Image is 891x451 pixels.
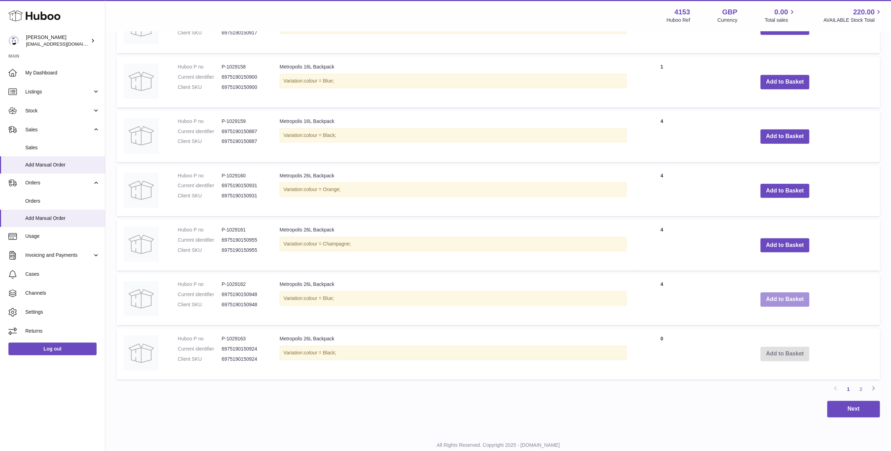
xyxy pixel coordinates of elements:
[222,182,266,189] dd: 6975190150931
[674,7,690,17] strong: 4153
[8,342,97,355] a: Log out
[178,227,222,233] dt: Huboo P no
[280,237,627,251] div: Variation:
[273,220,634,270] td: Metropolis 26L Backpack
[634,165,690,216] td: 4
[124,227,159,262] img: Metropolis 26L Backpack
[760,238,810,253] button: Add to Basket
[222,118,266,125] dd: P-1029159
[178,182,222,189] dt: Current identifier
[273,274,634,325] td: Metropolis 26L Backpack
[178,281,222,288] dt: Huboo P no
[178,356,222,362] dt: Client SKU
[222,301,266,308] dd: 6975190150948
[273,111,634,162] td: Metropolis 16L Backpack
[178,291,222,298] dt: Current identifier
[222,281,266,288] dd: P-1029162
[634,220,690,270] td: 4
[827,401,880,417] button: Next
[634,57,690,107] td: 1
[222,335,266,342] dd: P-1029163
[760,75,810,89] button: Add to Basket
[222,227,266,233] dd: P-1029161
[124,335,159,371] img: Metropolis 26L Backpack
[222,356,266,362] dd: 6975190150924
[222,247,266,254] dd: 6975190150955
[25,70,100,76] span: My Dashboard
[124,64,159,99] img: Metropolis 16L Backpack
[25,179,92,186] span: Orders
[178,247,222,254] dt: Client SKU
[304,78,334,84] span: colour = Blue;
[178,30,222,36] dt: Client SKU
[25,328,100,334] span: Returns
[25,309,100,315] span: Settings
[667,17,690,24] div: Huboo Ref
[634,274,690,325] td: 4
[273,57,634,107] td: Metropolis 16L Backpack
[25,126,92,133] span: Sales
[124,281,159,316] img: Metropolis 26L Backpack
[25,252,92,259] span: Invoicing and Payments
[25,233,100,240] span: Usage
[760,129,810,144] button: Add to Basket
[178,192,222,199] dt: Client SKU
[760,184,810,198] button: Add to Basket
[634,111,690,162] td: 4
[222,172,266,179] dd: P-1029160
[25,89,92,95] span: Listings
[25,107,92,114] span: Stock
[25,290,100,296] span: Channels
[765,7,796,24] a: 0.00 Total sales
[222,291,266,298] dd: 6975190150948
[25,215,100,222] span: Add Manual Order
[823,7,883,24] a: 220.00 AVAILABLE Stock Total
[722,7,737,17] strong: GBP
[222,74,266,80] dd: 6975190150900
[178,172,222,179] dt: Huboo P no
[718,17,738,24] div: Currency
[304,350,336,355] span: colour = Black;
[222,30,266,36] dd: 6975190150917
[760,292,810,307] button: Add to Basket
[774,7,788,17] span: 0.00
[25,271,100,277] span: Cases
[178,64,222,70] dt: Huboo P no
[8,35,19,46] img: sales@kasefilters.com
[842,383,854,396] a: 1
[222,138,266,145] dd: 6975190150887
[273,165,634,216] td: Metropolis 26L Backpack
[634,328,690,379] td: 0
[280,128,627,143] div: Variation:
[304,187,341,192] span: colour = Orange;
[273,328,634,379] td: Metropolis 26L Backpack
[111,442,885,449] p: All Rights Reserved. Copyright 2025 - [DOMAIN_NAME]
[178,237,222,243] dt: Current identifier
[178,118,222,125] dt: Huboo P no
[222,84,266,91] dd: 6975190150900
[178,335,222,342] dt: Huboo P no
[26,34,89,47] div: [PERSON_NAME]
[222,192,266,199] dd: 6975190150931
[823,17,883,24] span: AVAILABLE Stock Total
[178,301,222,308] dt: Client SKU
[222,64,266,70] dd: P-1029158
[178,128,222,135] dt: Current identifier
[854,383,867,396] a: 2
[178,138,222,145] dt: Client SKU
[280,291,627,306] div: Variation:
[124,172,159,208] img: Metropolis 26L Backpack
[222,237,266,243] dd: 6975190150955
[304,295,334,301] span: colour = Blue;
[280,182,627,197] div: Variation:
[280,346,627,360] div: Variation:
[853,7,874,17] span: 220.00
[26,41,103,47] span: [EMAIL_ADDRESS][DOMAIN_NAME]
[765,17,796,24] span: Total sales
[304,132,336,138] span: colour = Black;
[25,198,100,204] span: Orders
[178,74,222,80] dt: Current identifier
[124,118,159,153] img: Metropolis 16L Backpack
[25,162,100,168] span: Add Manual Order
[222,346,266,352] dd: 6975190150924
